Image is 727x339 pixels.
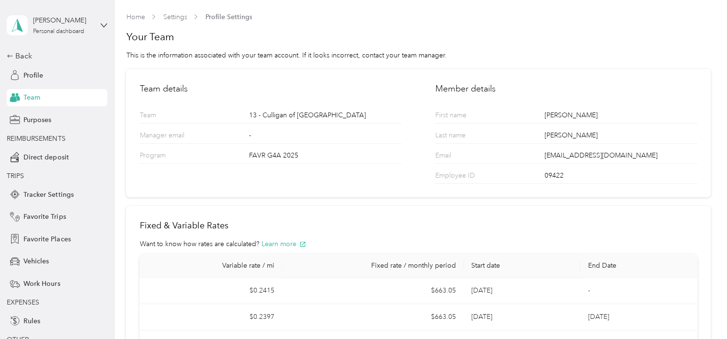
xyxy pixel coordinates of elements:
h1: Your Team [126,30,710,44]
span: Team [23,92,40,102]
span: Direct deposit [23,152,68,162]
div: - [249,130,401,143]
a: Home [126,13,145,21]
h2: Member details [435,82,697,95]
td: $663.05 [282,278,464,304]
div: This is the information associated with your team account. If it looks incorrect, contact your te... [126,50,710,60]
div: [EMAIL_ADDRESS][DOMAIN_NAME] [544,150,697,163]
iframe: Everlance-gr Chat Button Frame [673,285,727,339]
span: Profile [23,70,43,80]
th: Fixed rate / monthly period [282,254,464,278]
span: Tracker Settings [23,190,73,200]
span: TRIPS [7,172,24,180]
th: Start date [464,254,580,278]
span: Vehicles [23,256,49,266]
div: Want to know how rates are calculated? [139,239,697,249]
div: 09422 [544,170,697,183]
td: $663.05 [282,304,464,330]
span: Rules [23,316,40,326]
p: Program [139,150,213,163]
p: Email [435,150,509,163]
div: FAVR G4A 2025 [249,150,401,163]
td: [DATE] [580,304,697,330]
span: Favorite Places [23,234,70,244]
span: Purposes [23,115,51,125]
span: EXPENSES [7,298,39,306]
td: $0.2397 [139,304,282,330]
p: First name [435,110,509,123]
span: Work Hours [23,279,60,289]
h2: Fixed & Variable Rates [139,219,697,232]
div: 13 - Culligan of [GEOGRAPHIC_DATA] [249,110,401,123]
div: [PERSON_NAME] [544,110,697,123]
td: - [580,278,697,304]
div: [PERSON_NAME] [33,15,93,25]
p: Manager email [139,130,213,143]
button: Learn more [261,239,306,249]
div: [PERSON_NAME] [544,130,697,143]
div: Back [7,50,102,62]
h2: Team details [139,82,401,95]
span: Profile Settings [205,12,252,22]
span: REIMBURSEMENTS [7,135,65,143]
td: [DATE] [464,304,580,330]
th: End Date [580,254,697,278]
td: [DATE] [464,278,580,304]
p: Team [139,110,213,123]
a: Settings [163,13,187,21]
span: Favorite Trips [23,212,66,222]
p: Employee ID [435,170,509,183]
div: Personal dashboard [33,29,84,34]
th: Variable rate / mi [139,254,282,278]
p: Last name [435,130,509,143]
td: $0.2415 [139,278,282,304]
